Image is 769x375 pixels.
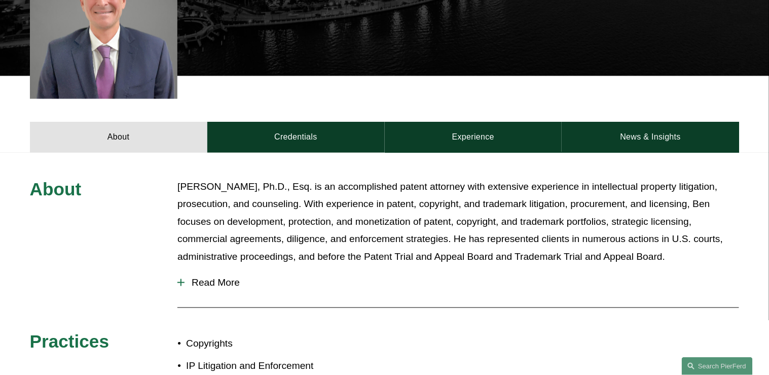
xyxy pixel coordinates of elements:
[177,269,739,296] button: Read More
[30,122,207,152] a: About
[186,335,384,353] p: Copyrights
[30,179,82,199] span: About
[185,277,739,288] span: Read More
[177,178,739,266] p: [PERSON_NAME], Ph.D., Esq. is an accomplished patent attorney with extensive experience in intell...
[207,122,385,152] a: Credentials
[682,357,753,375] a: Search this site
[562,122,739,152] a: News & Insights
[385,122,562,152] a: Experience
[30,332,109,352] span: Practices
